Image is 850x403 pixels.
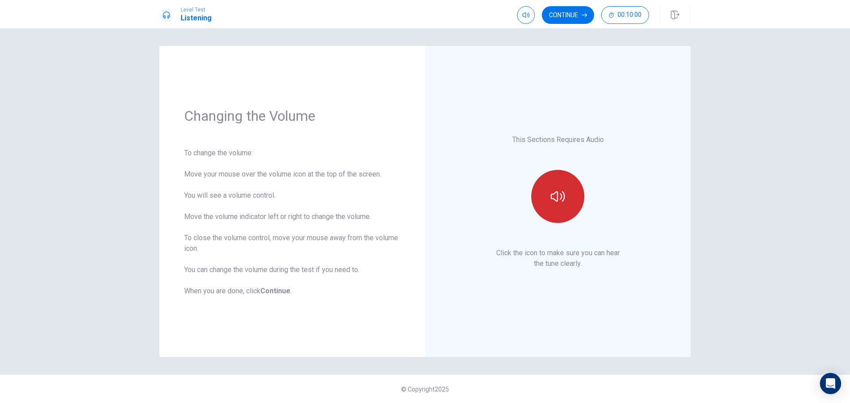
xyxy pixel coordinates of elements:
[260,287,290,295] b: Continue
[820,373,841,394] div: Open Intercom Messenger
[184,107,400,125] h1: Changing the Volume
[181,13,212,23] h1: Listening
[496,248,620,269] p: Click the icon to make sure you can hear the tune clearly.
[401,386,449,393] span: © Copyright 2025
[601,6,649,24] button: 00:10:00
[184,148,400,296] div: To change the volume: Move your mouse over the volume icon at the top of the screen. You will see...
[542,6,594,24] button: Continue
[618,12,641,19] span: 00:10:00
[181,7,212,13] span: Level Test
[512,134,604,145] p: This Sections Requires Audio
